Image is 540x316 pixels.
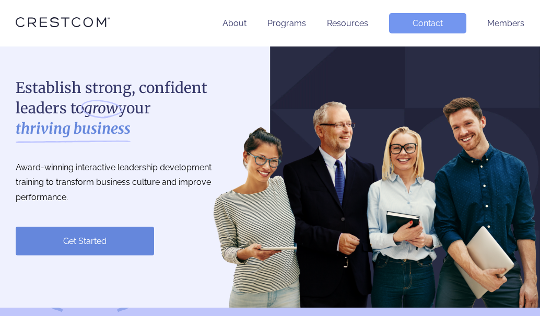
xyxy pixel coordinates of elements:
a: Programs [267,18,306,28]
a: Resources [327,18,368,28]
a: Get Started [16,227,154,255]
strong: thriving business [16,119,131,139]
i: grow [84,98,118,119]
p: Award-winning interactive leadership development training to transform business culture and impro... [16,160,235,205]
h1: Establish strong, confident leaders to your [16,78,235,139]
a: Contact [389,13,466,33]
a: Members [487,18,524,28]
a: About [222,18,246,28]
